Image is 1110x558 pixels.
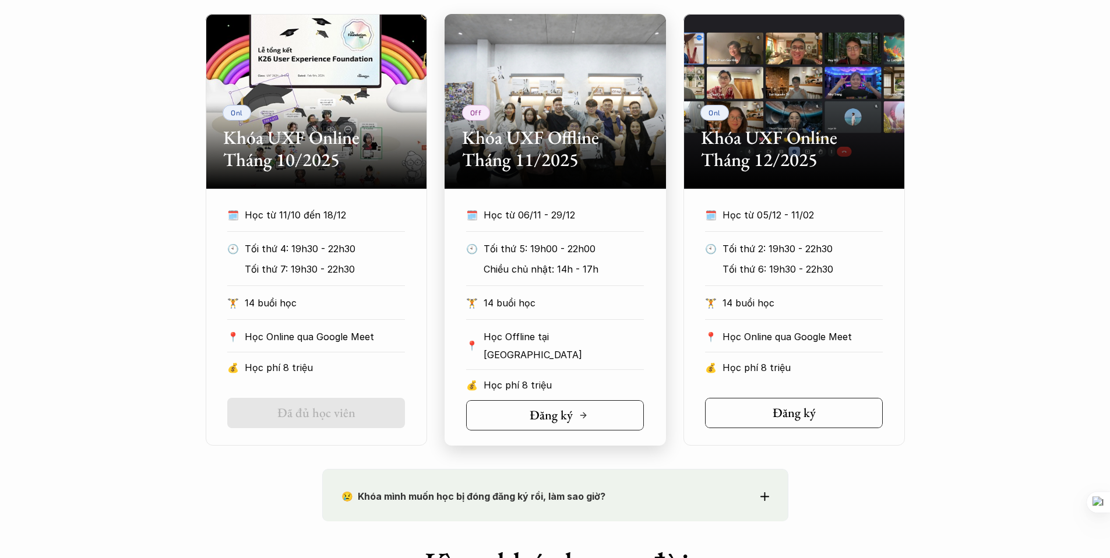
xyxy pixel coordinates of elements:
p: 💰 [227,359,239,376]
p: Onl [709,108,721,116]
p: 14 buổi học [484,294,644,312]
h2: Khóa UXF Offline Tháng 11/2025 [462,126,649,171]
p: Học phí 8 triệu [245,359,405,376]
p: Học Online qua Google Meet [723,328,883,345]
p: 🕙 [466,240,478,257]
p: 🏋️ [227,294,239,312]
a: Đăng ký [705,398,883,428]
h5: Đăng ký [773,405,816,421]
p: Học Offline tại [GEOGRAPHIC_DATA] [484,328,644,363]
h5: Đã đủ học viên [277,405,355,421]
p: 💰 [705,359,717,376]
a: Đăng ký [466,400,644,430]
p: 🗓️ [466,206,478,224]
h2: Khóa UXF Online Tháng 12/2025 [701,126,887,171]
p: 🕙 [705,240,717,257]
p: 🗓️ [227,206,239,224]
p: 📍 [227,331,239,342]
p: 🏋️ [705,294,717,312]
p: Học từ 06/11 - 29/12 [484,206,622,224]
p: 📍 [705,331,717,342]
p: Off [470,108,482,116]
p: Onl [231,108,243,116]
h2: Khóa UXF Online Tháng 10/2025 [223,126,410,171]
h5: Đăng ký [530,408,573,423]
p: Tối thứ 6: 19h30 - 22h30 [723,260,883,278]
p: Học Online qua Google Meet [245,328,405,345]
p: Tối thứ 4: 19h30 - 22h30 [245,240,405,257]
p: 14 buổi học [245,294,405,312]
p: 🏋️ [466,294,478,312]
p: Tối thứ 7: 19h30 - 22h30 [245,260,405,278]
p: 🗓️ [705,206,717,224]
p: Tối thứ 5: 19h00 - 22h00 [484,240,644,257]
p: 🕙 [227,240,239,257]
p: Học phí 8 triệu [484,376,644,394]
p: 14 buổi học [723,294,883,312]
p: Học từ 11/10 đến 18/12 [245,206,383,224]
p: 📍 [466,340,478,351]
p: Học phí 8 triệu [723,359,883,376]
strong: 😢 Khóa mình muốn học bị đóng đăng ký rồi, làm sao giờ? [341,490,605,502]
p: Học từ 05/12 - 11/02 [723,206,861,224]
p: 💰 [466,376,478,394]
p: Chiều chủ nhật: 14h - 17h [484,260,644,278]
p: Tối thứ 2: 19h30 - 22h30 [723,240,883,257]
